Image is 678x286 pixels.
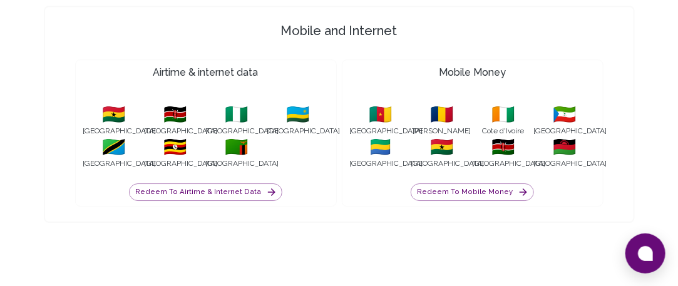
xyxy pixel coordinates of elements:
span: 🇳🇬 [206,103,267,126]
span: [GEOGRAPHIC_DATA] [534,126,595,136]
span: [GEOGRAPHIC_DATA] [267,126,329,136]
span: 🇲🇼 [534,136,595,158]
span: 🇬🇭 [83,103,145,126]
span: 🇷🇼 [267,103,329,126]
span: [GEOGRAPHIC_DATA] [206,158,267,168]
h3: Mobile Money [439,65,506,80]
span: [GEOGRAPHIC_DATA] [145,158,206,168]
span: 🇿🇲 [206,136,267,158]
span: [GEOGRAPHIC_DATA] [83,126,145,136]
span: 🇨🇮 [473,103,534,126]
span: [GEOGRAPHIC_DATA] [145,126,206,136]
span: [GEOGRAPHIC_DATA] [83,158,145,168]
span: 🇰🇪 [473,136,534,158]
span: [GEOGRAPHIC_DATA] [350,158,411,168]
span: Cote d'Ivoire [473,126,534,136]
button: Redeem to Mobile Money [411,183,534,201]
span: 🇺🇬 [145,136,206,158]
span: [GEOGRAPHIC_DATA] [411,158,473,168]
span: 🇹🇩 [411,103,473,126]
span: 🇬🇭 [411,136,473,158]
span: [GEOGRAPHIC_DATA] [473,158,534,168]
span: 🇬🇶 [534,103,595,126]
button: Open chat window [625,233,665,273]
h3: Airtime & internet data [153,65,259,80]
span: 🇨🇲 [350,103,411,126]
span: 🇹🇿 [83,136,145,158]
h4: Mobile and Internet [50,22,629,39]
span: [GEOGRAPHIC_DATA] [206,126,267,136]
span: [GEOGRAPHIC_DATA] [350,126,411,136]
span: [GEOGRAPHIC_DATA] [534,158,595,168]
button: Redeem to Airtime & internet data [129,183,282,201]
span: 🇬🇦 [350,136,411,158]
span: 🇰🇪 [145,103,206,126]
span: [PERSON_NAME] [411,126,473,136]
